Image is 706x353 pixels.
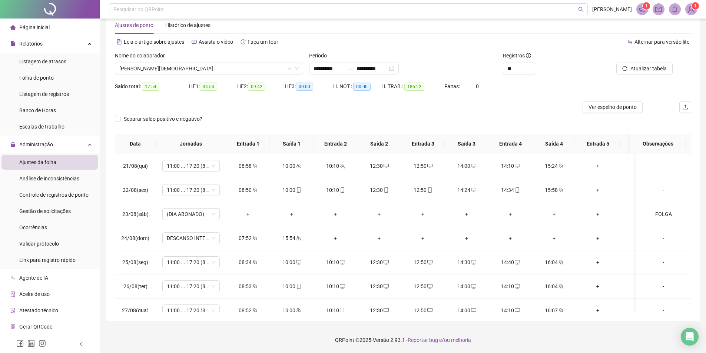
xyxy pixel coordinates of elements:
[19,59,66,64] span: Listagem de atrasos
[19,275,48,281] span: Agente de IA
[682,104,688,110] span: upload
[470,284,476,289] span: desktop
[19,141,53,147] span: Administração
[115,51,170,60] label: Nome do colaborador
[121,115,205,123] span: Separar saldo positivo e negativo?
[445,134,488,154] th: Saída 3
[639,6,646,13] span: notification
[538,186,570,194] div: 15:58
[296,83,313,91] span: 00:00
[276,258,308,266] div: 10:00
[582,186,614,194] div: +
[627,39,633,44] span: swap
[494,258,526,266] div: 14:40
[295,284,301,289] span: mobile
[576,134,620,154] th: Entrada 5
[538,210,570,218] div: +
[470,187,476,193] span: desktop
[16,340,24,347] span: facebook
[642,186,685,194] div: -
[642,282,685,290] div: -
[353,83,371,91] span: 00:00
[514,284,520,289] span: desktop
[363,162,395,170] div: 12:30
[514,260,520,265] span: desktop
[295,236,301,241] span: team
[381,82,444,91] div: H. TRAB.:
[237,82,285,91] div: HE 2:
[232,186,264,194] div: 08:50
[363,258,395,266] div: 12:30
[514,308,520,313] span: desktop
[582,234,614,242] div: +
[401,134,445,154] th: Entrada 3
[494,186,526,194] div: 14:34
[167,305,215,316] span: 11:00 ... 17:20 (8 HORAS)
[122,307,149,313] span: 27/08(qua)
[123,187,148,193] span: 22/08(sex)
[252,163,258,169] span: team
[655,6,662,13] span: mail
[232,306,264,314] div: 08:52
[616,63,673,74] button: Atualizar tabela
[622,66,627,71] span: reload
[19,107,56,113] span: Banco de Horas
[348,66,354,71] span: swap-right
[27,340,35,347] span: linkedin
[642,162,685,170] div: -
[232,258,264,266] div: 08:34
[451,234,483,242] div: +
[363,186,395,194] div: 12:30
[407,306,439,314] div: 12:50
[276,186,308,194] div: 10:00
[642,210,685,218] div: FOLGA
[276,234,308,242] div: 15:54
[451,258,483,266] div: 14:30
[558,308,564,313] span: team
[645,3,648,9] span: 1
[19,176,79,182] span: Análise de inconsistências
[295,163,301,169] span: team
[295,308,301,313] span: team
[672,6,678,13] span: bell
[538,234,570,242] div: +
[494,162,526,170] div: 14:10
[232,210,264,218] div: +
[252,260,258,265] span: team
[339,308,345,313] span: mobile
[287,66,292,71] span: filter
[538,258,570,266] div: 16:04
[363,234,395,242] div: +
[232,162,264,170] div: 08:58
[538,306,570,314] div: 16:07
[404,83,424,91] span: 186:22
[19,307,58,313] span: Atestado técnico
[558,260,564,265] span: team
[122,211,149,217] span: 23/08(sáb)
[295,66,299,71] span: down
[248,83,265,91] span: 09:42
[558,284,564,289] span: team
[407,258,439,266] div: 12:50
[167,160,215,171] span: 11:00 ... 17:20 (8 HORAS)
[232,282,264,290] div: 08:53
[19,257,76,263] span: Link para registro rápido
[319,186,351,194] div: 10:10
[357,134,401,154] th: Saída 2
[476,83,479,89] span: 0
[79,342,84,347] span: left
[451,282,483,290] div: 14:00
[538,162,570,170] div: 15:24
[167,209,215,220] span: (DIA ABONADO)
[10,41,16,46] span: file
[408,337,471,343] span: Reportar bug e/ou melhoria
[383,284,389,289] span: desktop
[636,140,680,148] span: Observações
[630,64,667,73] span: Atualizar tabela
[309,51,332,60] label: Período
[252,236,258,241] span: team
[19,241,59,247] span: Validar protocolo
[444,83,461,89] span: Faltas:
[538,282,570,290] div: 16:04
[494,306,526,314] div: 14:10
